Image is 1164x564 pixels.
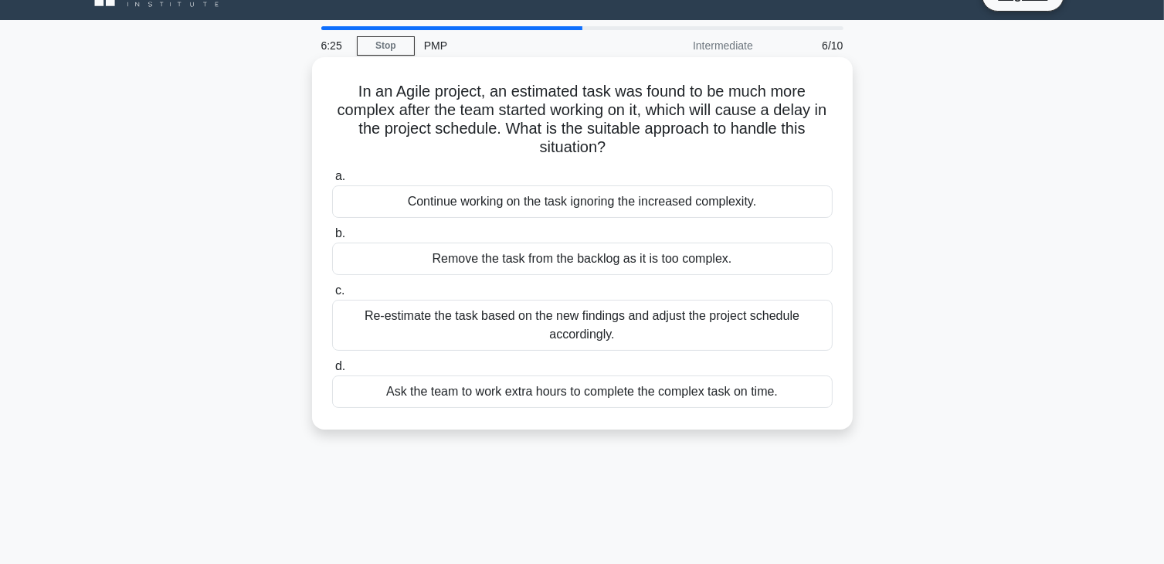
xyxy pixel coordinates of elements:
[415,30,627,61] div: PMP
[762,30,853,61] div: 6/10
[627,30,762,61] div: Intermediate
[332,375,833,408] div: Ask the team to work extra hours to complete the complex task on time.
[335,169,345,182] span: a.
[357,36,415,56] a: Stop
[335,359,345,372] span: d.
[335,226,345,240] span: b.
[332,300,833,351] div: Re-estimate the task based on the new findings and adjust the project schedule accordingly.
[332,185,833,218] div: Continue working on the task ignoring the increased complexity.
[335,284,344,297] span: c.
[331,82,834,158] h5: In an Agile project, an estimated task was found to be much more complex after the team started w...
[312,30,357,61] div: 6:25
[332,243,833,275] div: Remove the task from the backlog as it is too complex.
